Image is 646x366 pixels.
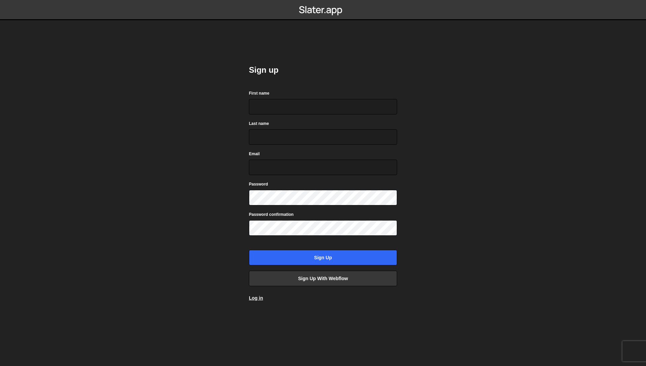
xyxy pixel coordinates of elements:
[249,271,397,286] a: Sign up with Webflow
[249,250,397,265] input: Sign up
[249,295,263,301] a: Log in
[249,90,269,97] label: First name
[249,120,269,127] label: Last name
[249,65,397,75] h2: Sign up
[249,151,260,157] label: Email
[249,181,268,188] label: Password
[249,211,294,218] label: Password confirmation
